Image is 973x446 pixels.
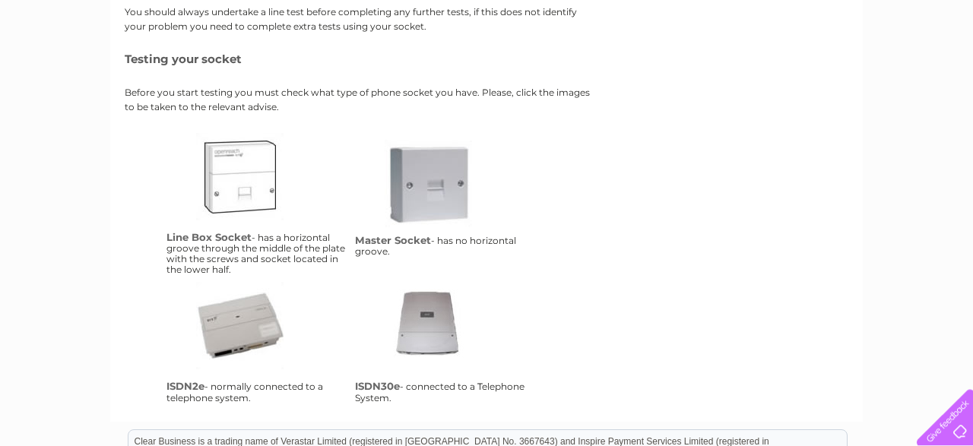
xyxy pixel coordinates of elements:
[351,278,540,406] td: - connected to a Telephone System.
[34,40,112,86] img: logo.png
[163,278,351,406] td: - normally connected to a telephone system.
[196,282,318,403] a: isdn2e
[125,52,596,65] h5: Testing your socket
[163,129,351,279] td: - has a horizontal groove through the middle of the plate with the screws and socket located in t...
[923,65,959,76] a: Log out
[351,129,540,279] td: - has no horizontal groove.
[355,380,400,392] h4: ISDN30e
[166,231,252,243] h4: Line Box Socket
[196,133,318,255] a: lbs
[385,140,506,261] a: ms
[125,5,596,33] p: You should always undertake a line test before completing any further tests, if this does not ide...
[385,282,506,403] a: isdn30e
[841,65,863,76] a: Blog
[686,8,791,27] a: 0333 014 3131
[128,8,847,74] div: Clear Business is a trading name of Verastar Limited (registered in [GEOGRAPHIC_DATA] No. 3667643...
[355,234,431,246] h4: Master Socket
[743,65,777,76] a: Energy
[125,85,596,114] p: Before you start testing you must check what type of phone socket you have. Please, click the ima...
[872,65,909,76] a: Contact
[705,65,734,76] a: Water
[166,380,204,392] h4: ISDN2e
[786,65,832,76] a: Telecoms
